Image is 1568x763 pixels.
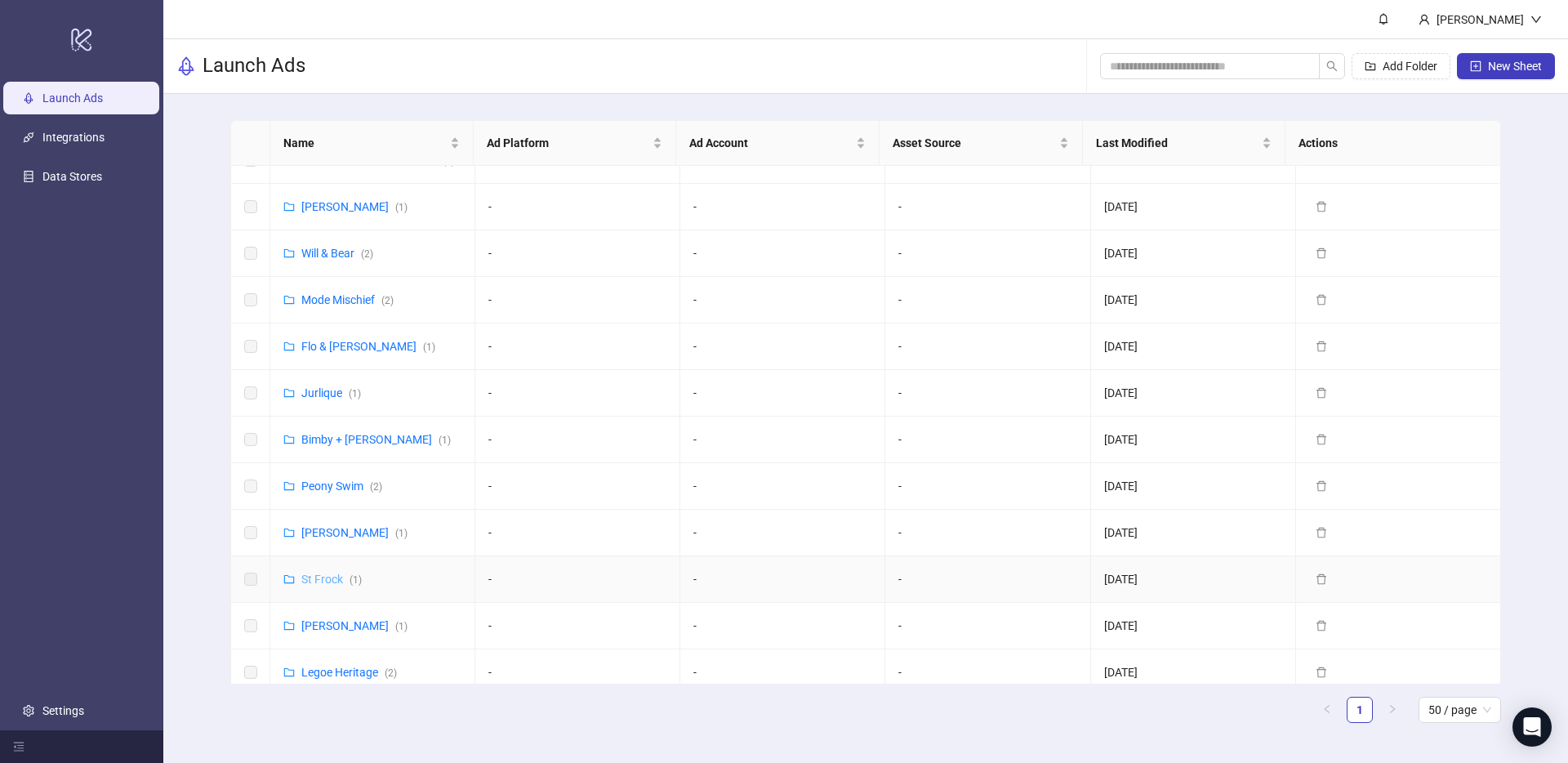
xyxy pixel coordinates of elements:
a: Peony Swim(2) [301,480,382,493]
button: right [1379,697,1405,723]
a: Bimby + [PERSON_NAME](1) [301,433,451,446]
td: - [475,277,680,323]
span: folder [283,434,295,445]
td: - [475,649,680,696]
td: [DATE] [1091,230,1296,277]
td: [DATE] [1091,323,1296,370]
a: Legoe Heritage(2) [301,666,397,679]
span: ( 1 ) [395,202,408,213]
span: delete [1316,434,1327,445]
td: - [680,649,885,696]
span: Ad Platform [487,134,650,152]
th: Ad Account [676,121,880,166]
span: plus-square [1470,60,1481,72]
td: - [885,323,1090,370]
th: Asset Source [880,121,1083,166]
td: - [885,556,1090,603]
span: ( 1 ) [350,574,362,586]
a: [PERSON_NAME](1) [301,200,408,213]
span: delete [1316,201,1327,212]
td: - [680,556,885,603]
th: Name [270,121,474,166]
span: search [1326,60,1338,72]
span: delete [1316,387,1327,399]
td: - [475,510,680,556]
span: ( 2 ) [381,295,394,306]
div: Page Size [1419,697,1501,723]
a: Data Stores [42,170,102,183]
span: delete [1316,248,1327,259]
a: [PERSON_NAME](1) [301,526,408,539]
td: [DATE] [1091,277,1296,323]
span: folder [283,667,295,678]
span: delete [1316,480,1327,492]
span: delete [1316,667,1327,678]
span: delete [1316,341,1327,352]
span: folder [283,480,295,492]
td: - [475,417,680,463]
span: down [1530,14,1542,25]
span: bell [1378,13,1389,25]
span: ( 1 ) [395,528,408,539]
th: Actions [1285,121,1489,166]
a: Jurlique(1) [301,386,361,399]
th: Ad Platform [474,121,677,166]
th: Last Modified [1083,121,1286,166]
td: - [680,184,885,230]
span: folder-add [1365,60,1376,72]
td: - [885,510,1090,556]
span: ( 2 ) [370,481,382,493]
span: Name [283,134,447,152]
span: folder [283,620,295,631]
span: New Sheet [1488,60,1542,73]
div: Open Intercom Messenger [1512,707,1552,747]
span: folder [283,341,295,352]
a: St Frock(1) [301,573,362,586]
button: Add Folder [1352,53,1450,79]
span: ( 1 ) [349,388,361,399]
span: folder [283,201,295,212]
td: - [885,277,1090,323]
button: left [1314,697,1340,723]
span: folder [283,294,295,306]
td: - [885,417,1090,463]
li: Previous Page [1314,697,1340,723]
h3: Launch Ads [203,53,305,79]
span: folder [283,573,295,585]
span: folder [283,387,295,399]
a: Mode Mischief(2) [301,293,394,306]
td: - [475,463,680,510]
span: right [1388,704,1397,714]
button: New Sheet [1457,53,1555,79]
td: - [680,370,885,417]
a: Settings [42,704,84,717]
span: delete [1316,573,1327,585]
a: Launch Ads [42,91,103,105]
td: - [475,556,680,603]
td: - [475,370,680,417]
span: delete [1316,527,1327,538]
li: Next Page [1379,697,1405,723]
td: - [885,603,1090,649]
span: user [1419,14,1430,25]
td: [DATE] [1091,370,1296,417]
td: - [680,277,885,323]
td: [DATE] [1091,649,1296,696]
span: ( 2 ) [361,248,373,260]
span: delete [1316,620,1327,631]
td: [DATE] [1091,556,1296,603]
td: [DATE] [1091,510,1296,556]
td: [DATE] [1091,417,1296,463]
span: menu-fold [13,741,24,752]
div: [PERSON_NAME] [1430,11,1530,29]
span: left [1322,704,1332,714]
td: - [885,649,1090,696]
td: - [885,463,1090,510]
td: - [680,230,885,277]
td: - [885,184,1090,230]
span: folder [283,527,295,538]
td: - [680,603,885,649]
a: Will & Bear(2) [301,247,373,260]
span: ( 1 ) [395,621,408,632]
td: [DATE] [1091,463,1296,510]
